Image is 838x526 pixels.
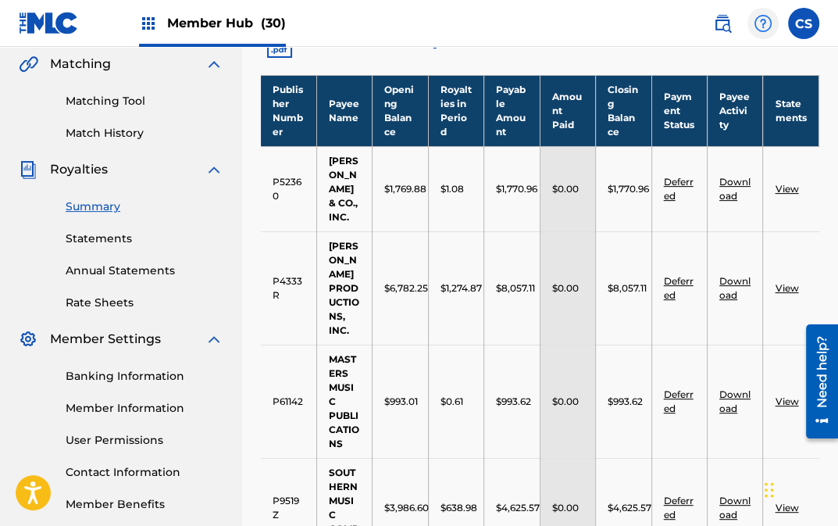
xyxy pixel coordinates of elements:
p: $993.01 [384,395,418,409]
a: Download [719,388,751,414]
a: Matching Tool [66,93,223,109]
th: Publisher Number [261,75,316,146]
td: P61142 [261,345,316,458]
p: $0.00 [552,501,579,515]
a: Annual Statements [66,263,223,279]
p: $993.62 [496,395,531,409]
img: search [713,14,732,33]
a: Deferred [664,388,694,414]
img: expand [205,160,223,179]
td: P52360 [261,146,316,231]
td: [PERSON_NAME] PRODUCTIONS, INC. [316,231,372,345]
p: $0.00 [552,182,579,196]
a: Deferred [664,495,694,521]
td: [PERSON_NAME] & CO., INC. [316,146,372,231]
p: $1,274.87 [440,281,482,295]
span: Member Hub [167,14,286,32]
p: $1,770.96 [496,182,537,196]
th: Royalties in Period [428,75,483,146]
td: MASTERS MUSIC PUBLICATIONS [316,345,372,458]
a: User Permissions [66,432,223,449]
span: Member Settings [50,330,161,349]
a: Match History [66,125,223,141]
p: $993.62 [608,395,643,409]
a: Member Information [66,400,223,417]
p: $1,770.96 [608,182,649,196]
a: Public Search [707,8,738,39]
p: $6,782.25 [384,281,428,295]
img: MLC Logo [19,12,79,34]
a: Deferred [664,275,694,301]
a: Contact Information [66,464,223,481]
th: Payee Name [316,75,372,146]
img: Royalties [19,160,37,179]
th: Payment Status [651,75,707,146]
a: Download [719,495,751,521]
a: Banking Information [66,368,223,385]
img: expand [205,330,223,349]
p: $4,625.57 [608,501,651,515]
p: $8,057.11 [608,281,647,295]
span: Royalties [50,160,108,179]
div: Drag [765,467,774,513]
a: Member Benefits [66,496,223,513]
iframe: Resource Center [794,317,838,446]
p: $0.00 [552,395,579,409]
div: User Menu [788,8,819,39]
a: Rate Sheets [66,295,223,311]
span: Matching [50,55,111,73]
p: $0.61 [440,395,463,409]
p: $1,769.88 [384,182,426,196]
img: Member Settings [19,330,37,349]
iframe: Chat Widget [760,451,838,526]
th: Statements [763,75,819,146]
p: $3,986.60 [384,501,429,515]
a: Download [719,275,751,301]
a: Download [719,176,751,202]
td: P4333R [261,231,316,345]
p: $4,625.57 [496,501,540,515]
th: Amount Paid [540,75,595,146]
p: $638.98 [440,501,477,515]
a: View [775,183,798,195]
th: Closing Balance [596,75,651,146]
img: Matching [19,55,38,73]
img: help [754,14,772,33]
a: Summary [66,199,223,215]
a: Deferred [664,176,694,202]
th: Payable Amount [484,75,540,146]
a: Statements [66,231,223,247]
th: Opening Balance [373,75,428,146]
span: (30) [261,16,286,30]
a: View [775,395,798,407]
th: Payee Activity [708,75,763,146]
div: Help [747,8,779,39]
p: $8,057.11 [496,281,535,295]
p: $1.08 [440,182,464,196]
p: $0.00 [552,281,579,295]
img: expand [205,55,223,73]
a: View [775,282,798,294]
img: Top Rightsholders [139,14,158,33]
